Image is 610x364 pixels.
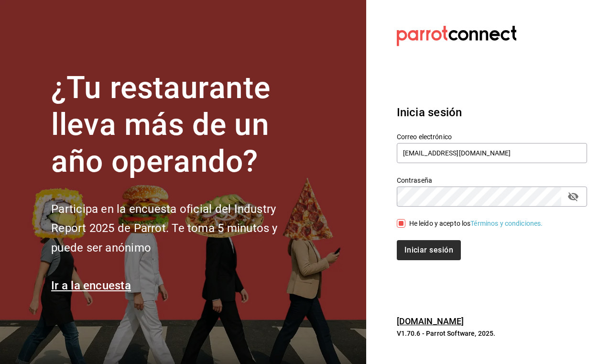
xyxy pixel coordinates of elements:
h1: ¿Tu restaurante lleva más de un año operando? [51,70,309,180]
a: [DOMAIN_NAME] [397,316,464,326]
label: Contraseña [397,177,587,184]
a: Términos y condiciones. [470,220,543,227]
input: Ingresa tu correo electrónico [397,143,587,163]
h2: Participa en la encuesta oficial del Industry Report 2025 de Parrot. Te toma 5 minutos y puede se... [51,199,309,258]
p: V1.70.6 - Parrot Software, 2025. [397,329,587,338]
button: passwordField [565,188,581,205]
button: Iniciar sesión [397,240,461,260]
a: Ir a la encuesta [51,279,131,292]
div: He leído y acepto los [409,219,543,229]
label: Correo electrónico [397,133,587,140]
h3: Inicia sesión [397,104,587,121]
